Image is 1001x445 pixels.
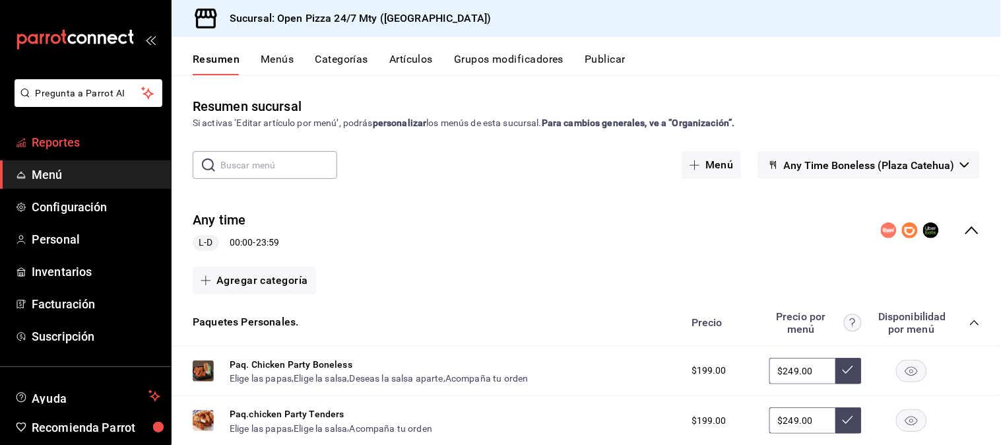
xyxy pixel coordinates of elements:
[32,327,160,345] span: Suscripción
[692,414,727,428] span: $199.00
[294,422,347,435] button: Elige la salsa
[193,315,298,330] button: Paquetes Personales.
[445,372,529,385] button: Acompaña tu orden
[9,96,162,110] a: Pregunta a Parrot AI
[692,364,727,378] span: $199.00
[230,422,292,435] button: Elige las papas
[769,358,835,384] input: Sin ajuste
[230,407,344,421] button: Paq.chicken Party Tenders
[193,235,279,251] div: 00:00 - 23:59
[32,419,160,436] span: Recomienda Parrot
[32,230,160,248] span: Personal
[36,86,142,100] span: Pregunta a Parrot AI
[350,372,443,385] button: Deseas la salsa aparte
[315,53,369,75] button: Categorías
[193,96,302,116] div: Resumen sucursal
[219,11,491,26] h3: Sucursal: Open Pizza 24/7 Mty ([GEOGRAPHIC_DATA])
[230,372,292,385] button: Elige las papas
[193,236,218,250] span: L-D
[193,267,316,294] button: Agregar categoría
[32,295,160,313] span: Facturación
[193,53,240,75] button: Resumen
[32,166,160,184] span: Menú
[172,200,1001,261] div: collapse-menu-row
[32,388,143,404] span: Ayuda
[193,211,246,230] button: Any time
[969,318,980,328] button: collapse-category-row
[193,360,214,382] img: Preview
[678,316,763,329] div: Precio
[193,116,980,130] div: Si activas ‘Editar artículo por menú’, podrás los menús de esta sucursal.
[294,372,347,385] button: Elige la salsa
[682,151,742,179] button: Menú
[15,79,162,107] button: Pregunta a Parrot AI
[373,118,427,128] strong: personalizar
[758,151,980,179] button: Any Time Boneless (Plaza Catehua)
[542,118,735,128] strong: Para cambios generales, ve a “Organización”.
[32,263,160,281] span: Inventarios
[145,34,156,45] button: open_drawer_menu
[32,198,160,216] span: Configuración
[261,53,294,75] button: Menús
[454,53,564,75] button: Grupos modificadores
[769,407,835,434] input: Sin ajuste
[350,422,433,435] button: Acompaña tu orden
[230,358,352,371] button: Paq. Chicken Party Boneless
[230,421,432,434] div: , ,
[585,53,626,75] button: Publicar
[230,371,529,385] div: , , ,
[193,410,214,431] img: Preview
[32,133,160,151] span: Reportes
[220,152,337,178] input: Buscar menú
[784,159,955,172] span: Any Time Boneless (Plaza Catehua)
[193,53,1001,75] div: navigation tabs
[389,53,433,75] button: Artículos
[769,310,862,335] div: Precio por menú
[878,310,944,335] div: Disponibilidad por menú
